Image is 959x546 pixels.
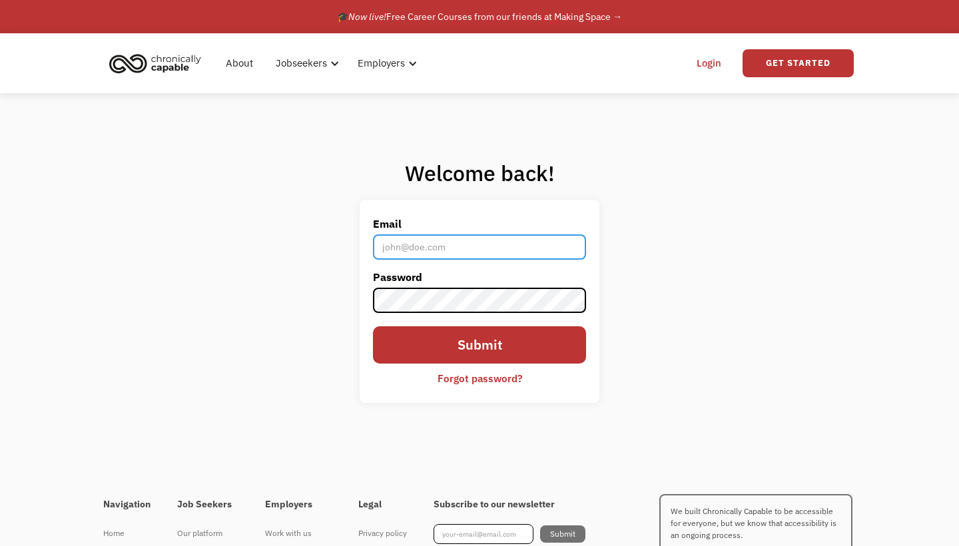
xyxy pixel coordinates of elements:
a: Privacy policy [358,524,407,543]
div: Jobseekers [276,55,327,71]
div: Home [103,525,151,541]
h4: Subscribe to our newsletter [434,499,585,511]
label: Email [373,213,586,234]
h1: Welcome back! [360,160,599,186]
a: Home [103,524,151,543]
a: Forgot password? [428,367,532,390]
a: home [105,49,211,78]
label: Password [373,266,586,288]
div: Work with us [265,525,332,541]
input: your-email@email.com [434,524,533,544]
div: Employers [358,55,405,71]
h4: Legal [358,499,407,511]
div: 🎓 Free Career Courses from our friends at Making Space → [337,9,622,25]
form: Email Form 2 [373,213,586,390]
div: Our platform [177,525,238,541]
a: Login [689,42,729,85]
input: Submit [373,326,586,364]
input: john@doe.com [373,234,586,260]
a: Work with us [265,524,332,543]
input: Submit [540,525,585,543]
div: Jobseekers [268,42,343,85]
a: Our platform [177,524,238,543]
div: Privacy policy [358,525,407,541]
h4: Job Seekers [177,499,238,511]
a: Get Started [743,49,854,77]
h4: Navigation [103,499,151,511]
h4: Employers [265,499,332,511]
em: Now live! [348,11,386,23]
img: Chronically Capable logo [105,49,205,78]
a: About [218,42,261,85]
div: Forgot password? [438,370,522,386]
form: Footer Newsletter [434,524,585,544]
div: Employers [350,42,421,85]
